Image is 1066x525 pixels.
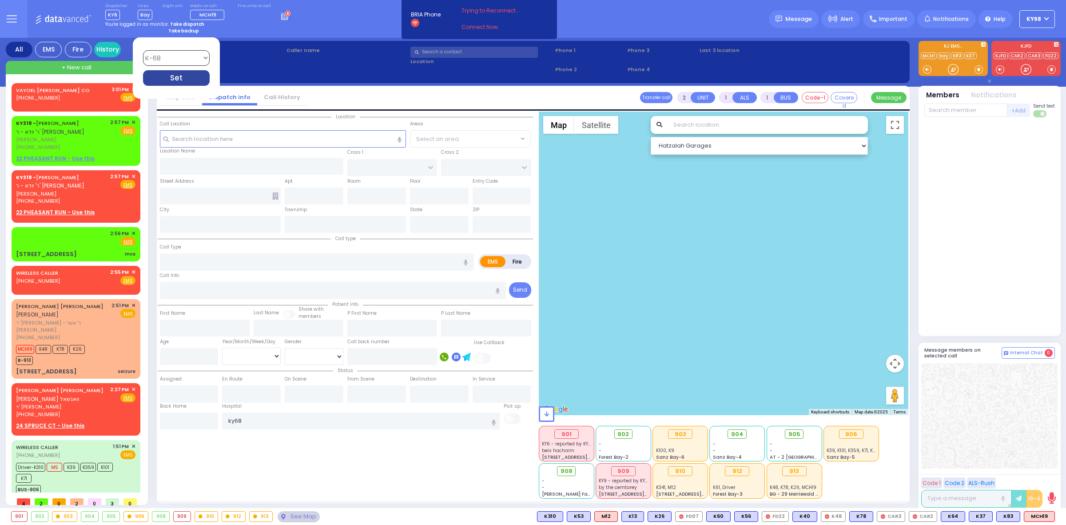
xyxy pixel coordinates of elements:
div: 913 [250,512,273,521]
span: ר' יודא - ר' [PERSON_NAME] [16,128,84,136]
label: From Scene [347,376,374,383]
div: K13 [621,511,644,522]
label: Location Name [160,148,195,155]
button: ky68 [1019,10,1055,28]
div: [STREET_ADDRESS] [16,250,77,259]
span: ר' [PERSON_NAME] [16,403,107,411]
div: 906 [839,429,863,439]
div: 912 [725,466,749,476]
div: K64 [941,511,965,522]
span: Phone 2 [555,66,624,73]
label: Dispatcher [105,4,127,9]
span: - [542,484,545,491]
span: KY318 - [16,120,36,127]
button: Code-1 [802,92,828,103]
label: Call Type [160,244,181,251]
button: Toggle fullscreen view [886,116,904,134]
div: 901 [12,512,27,521]
span: [STREET_ADDRESS][PERSON_NAME] [542,454,626,461]
label: Entry Code [473,178,498,185]
span: K26 [69,345,85,354]
span: K71 [16,474,32,483]
img: comment-alt.png [1004,351,1008,356]
label: Street Address [160,178,194,185]
div: BLS [996,511,1020,522]
span: Trying to Reconnect... [461,7,532,15]
div: K48 [821,511,846,522]
button: Members [926,90,959,100]
label: Gender [285,338,302,345]
div: [STREET_ADDRESS] [16,367,77,376]
button: Internal Chat 0 [1002,347,1055,359]
span: 902 [617,430,629,439]
span: EMS [120,450,135,459]
span: Internal Chat [1010,350,1043,356]
label: Medic on call [190,4,227,9]
div: M12 [594,511,618,522]
button: Message [871,92,907,103]
button: Map camera controls [886,355,904,373]
img: message.svg [776,16,782,22]
div: 910 [668,466,692,476]
div: mva [125,251,135,257]
span: [PERSON_NAME] [16,311,59,318]
a: Dispatch info [202,93,257,101]
label: Township [285,206,307,213]
a: bay [938,52,950,59]
span: - [713,441,716,447]
div: 904 [81,512,99,521]
a: CAR2 [1009,52,1025,59]
span: 4 [17,498,30,505]
span: members [298,313,321,320]
span: - [713,447,716,454]
u: EMS [123,395,133,401]
div: ALS [594,511,618,522]
span: Forest Bay-2 [599,454,628,461]
span: ✕ [131,269,135,276]
span: + New call [62,63,91,72]
span: K48 [36,345,51,354]
span: M5 [47,463,62,472]
a: [PERSON_NAME] [16,120,79,127]
small: Share with [298,306,324,313]
a: History [94,42,121,57]
span: ✕ [131,86,135,93]
div: BLS [969,511,993,522]
label: Cross 1 [347,149,363,156]
span: beis hachaim [542,447,574,454]
span: [PHONE_NUMBER] [16,144,60,151]
button: Send [509,282,531,298]
span: KY318 - [16,174,36,181]
button: Notifications [971,90,1017,100]
label: In Service [473,376,495,383]
u: EMS [123,128,133,134]
a: Connect Now [461,23,532,31]
div: See map [278,511,319,522]
span: [PERSON_NAME] [16,190,107,198]
label: P First Name [347,310,377,317]
div: 908 [152,512,169,521]
div: K37 [969,511,993,522]
span: Phone 3 [628,47,697,54]
button: BUS [774,92,798,103]
span: Important [879,15,907,23]
span: ✕ [131,119,135,126]
span: 0 [123,498,137,505]
span: Phone 1 [555,47,624,54]
span: Call type [331,235,360,242]
a: Call History [257,93,307,101]
span: - [599,447,601,454]
label: State [410,206,422,213]
span: ky68 [1026,15,1041,23]
span: K101 [97,463,113,472]
a: K83 [951,52,963,59]
div: Fire [65,42,91,57]
div: BLS [621,511,644,522]
strong: Take dispatch [170,21,204,28]
span: Status [333,367,358,374]
div: BLS [537,511,563,522]
span: [PHONE_NUMBER] [16,94,60,101]
button: ALS-Rush [967,477,996,489]
span: KY6 [105,10,120,20]
label: Last Name [254,309,279,317]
